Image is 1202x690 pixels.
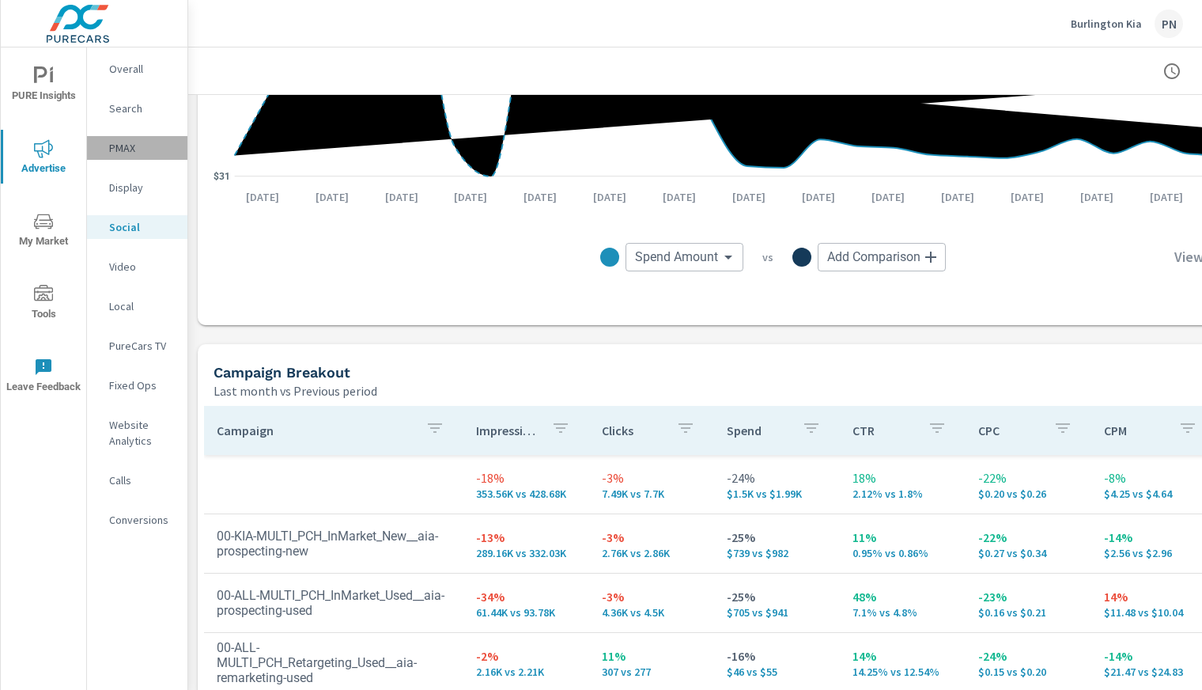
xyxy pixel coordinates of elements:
p: Calls [109,472,175,488]
p: 48% [852,587,953,606]
p: $0.20 vs $0.26 [978,487,1079,500]
div: Calls [87,468,187,492]
span: Advertise [6,139,81,178]
p: 11% [852,528,953,547]
p: 61,436 vs 93,775 [476,606,576,619]
p: -2% [476,646,576,665]
p: [DATE] [1000,189,1055,205]
p: [DATE] [721,189,777,205]
div: Local [87,294,187,318]
p: Display [109,180,175,195]
p: [DATE] [1069,189,1125,205]
div: Search [87,97,187,120]
div: Add Comparison [818,243,946,271]
td: 00-KIA-MULTI_PCH_InMarket_New__aia-prospecting-new [204,516,463,571]
p: [DATE] [235,189,290,205]
p: $0.15 vs $0.20 [978,665,1079,678]
div: Conversions [87,508,187,532]
p: $739 vs $982 [727,547,827,559]
p: Impressions [476,423,539,438]
p: Clicks [602,423,664,438]
p: $705 vs $941 [727,606,827,619]
p: Last month vs Previous period [214,381,377,400]
div: PN [1155,9,1183,38]
p: $1,504 vs $1,989 [727,487,827,500]
p: -34% [476,587,576,606]
p: 0.95% vs 0.86% [852,547,953,559]
p: -13% [476,528,576,547]
p: -24% [978,646,1079,665]
span: Tools [6,285,81,324]
p: 4,361 vs 4,502 [602,606,702,619]
p: -18% [476,468,576,487]
p: Local [109,298,175,314]
p: Burlington Kia [1071,17,1142,31]
p: $0.16 vs $0.21 [978,606,1079,619]
p: -25% [727,528,827,547]
p: [DATE] [1139,189,1194,205]
p: 7.1% vs 4.8% [852,606,953,619]
p: 289,163 vs 332,034 [476,547,576,559]
p: 14% [852,646,953,665]
div: Website Analytics [87,413,187,453]
p: 11% [602,646,702,665]
td: 00-ALL-MULTI_PCH_InMarket_Used__aia-prospecting-used [204,575,463,631]
span: Leave Feedback [6,358,81,396]
span: Add Comparison [827,249,920,265]
p: [DATE] [652,189,707,205]
div: nav menu [1,47,86,411]
div: Overall [87,57,187,81]
p: -25% [727,587,827,606]
p: [DATE] [791,189,846,205]
p: CPC [978,423,1041,438]
p: 18% [852,468,953,487]
div: Spend Amount [626,243,743,271]
span: My Market [6,212,81,251]
span: PURE Insights [6,66,81,105]
p: Search [109,100,175,116]
h5: Campaign Breakout [214,364,350,381]
text: $31 [214,171,230,182]
p: vs [743,250,792,264]
p: PureCars TV [109,338,175,354]
p: [DATE] [860,189,916,205]
p: Social [109,219,175,235]
p: -23% [978,587,1079,606]
p: [DATE] [512,189,568,205]
span: Spend Amount [635,249,718,265]
p: 7,490 vs 7,699 [602,487,702,500]
p: -3% [602,468,702,487]
p: -22% [978,528,1079,547]
p: -22% [978,468,1079,487]
p: CPM [1104,423,1166,438]
p: Conversions [109,512,175,528]
div: Social [87,215,187,239]
p: [DATE] [443,189,498,205]
p: Video [109,259,175,275]
p: 2.12% vs 1.8% [852,487,953,500]
p: [DATE] [930,189,985,205]
p: 14.25% vs 12.54% [852,665,953,678]
p: 353,557 vs 428,680 [476,487,576,500]
p: 2,761 vs 2,855 [602,547,702,559]
p: -24% [727,468,827,487]
div: Video [87,255,187,279]
p: PMAX [109,140,175,156]
p: $0.27 vs $0.34 [978,547,1079,559]
p: [DATE] [582,189,637,205]
div: Fixed Ops [87,373,187,397]
p: -3% [602,528,702,547]
p: $46 vs $55 [727,665,827,678]
p: -3% [602,587,702,606]
p: CTR [852,423,915,438]
div: Display [87,176,187,199]
p: Fixed Ops [109,377,175,393]
div: PMAX [87,136,187,160]
p: Website Analytics [109,417,175,449]
p: Spend [727,423,789,438]
p: [DATE] [374,189,429,205]
p: 2,155 vs 2,209 [476,665,576,678]
p: Overall [109,61,175,77]
p: -16% [727,646,827,665]
p: [DATE] [304,189,360,205]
